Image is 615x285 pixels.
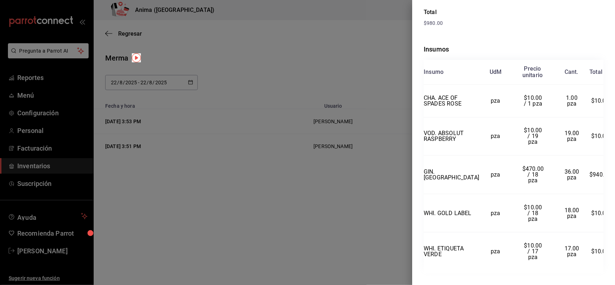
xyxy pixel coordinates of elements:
span: $940.00 [589,171,611,178]
span: 36.00 pza [565,168,581,181]
td: pza [479,156,512,194]
span: $10.00 [591,210,609,217]
span: $10.00 / 1 pza [524,94,544,107]
span: 17.00 pza [565,245,581,258]
span: $470.00 / 18 pza [522,165,545,184]
span: 18.00 pza [565,207,581,219]
span: $10.00 [591,97,609,104]
div: Total [424,8,603,17]
div: Total [589,69,602,75]
span: 1.00 pza [566,94,579,107]
span: $10.00 / 18 pza [524,204,543,222]
div: Insumo [424,69,444,75]
div: Cant. [565,69,578,75]
td: pza [479,85,512,117]
span: $10.00 / 19 pza [524,127,543,145]
div: Precio unitario [522,66,543,79]
span: $10.00 [591,133,609,139]
span: $980.00 [424,20,443,26]
td: pza [479,194,512,232]
td: pza [479,232,512,271]
span: 19.00 pza [565,130,581,142]
td: VOD. ABSOLUT RASPBERRY [424,117,479,156]
span: $10.00 [591,248,609,255]
td: WHI. GOLD LABEL [424,194,479,232]
td: WHI. ETIQUETA VERDE [424,232,479,271]
img: Tooltip marker [132,53,141,62]
td: CHA. ACE OF SPADES ROSE [424,85,479,117]
div: UdM [490,69,502,75]
span: $10.00 / 17 pza [524,242,543,260]
td: GIN. [GEOGRAPHIC_DATA] [424,156,479,194]
div: Insumos [424,44,603,54]
td: pza [479,117,512,156]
